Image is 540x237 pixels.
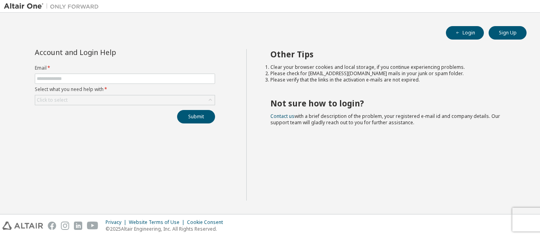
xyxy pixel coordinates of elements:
[129,219,187,226] div: Website Terms of Use
[106,219,129,226] div: Privacy
[35,95,215,105] div: Click to select
[270,98,513,108] h2: Not sure how to login?
[4,2,103,10] img: Altair One
[270,49,513,59] h2: Other Tips
[74,222,82,230] img: linkedin.svg
[270,64,513,70] li: Clear your browser cookies and local storage, if you continue experiencing problems.
[270,70,513,77] li: Please check for [EMAIL_ADDRESS][DOMAIN_NAME] mails in your junk or spam folder.
[106,226,228,232] p: © 2025 Altair Engineering, Inc. All Rights Reserved.
[270,77,513,83] li: Please verify that the links in the activation e-mails are not expired.
[489,26,527,40] button: Sign Up
[61,222,69,230] img: instagram.svg
[187,219,228,226] div: Cookie Consent
[270,113,500,126] span: with a brief description of the problem, your registered e-mail id and company details. Our suppo...
[446,26,484,40] button: Login
[35,65,215,71] label: Email
[48,222,56,230] img: facebook.svg
[270,113,295,119] a: Contact us
[2,222,43,230] img: altair_logo.svg
[87,222,98,230] img: youtube.svg
[35,49,179,55] div: Account and Login Help
[35,86,215,93] label: Select what you need help with
[177,110,215,123] button: Submit
[37,97,68,103] div: Click to select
